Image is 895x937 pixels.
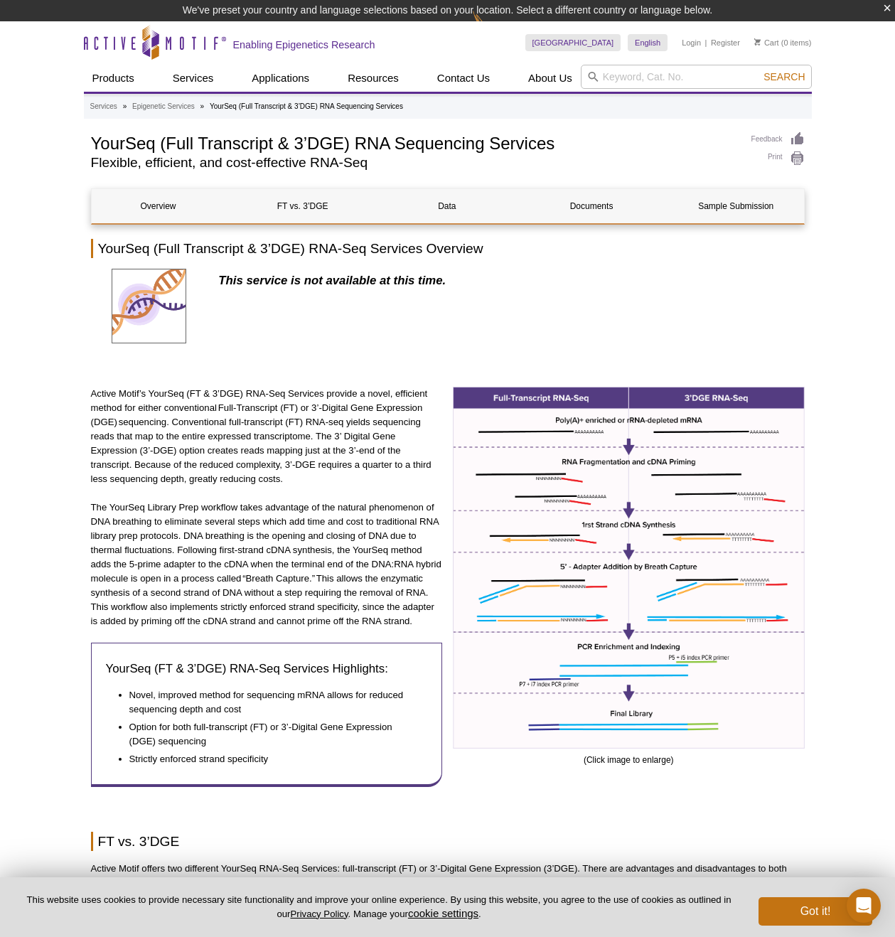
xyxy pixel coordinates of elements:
[91,832,805,851] h2: FT vs. 3’DGE​
[669,189,803,223] a: Sample Submission
[23,894,735,921] p: This website uses cookies to provide necessary site functionality and improve your online experie...
[132,100,195,113] a: Epigenetic Services
[200,102,205,110] li: »
[91,500,443,628] p: The YourSeq Library Prep workflow takes advantage of the natural phenomenon of DNA breathing to e...
[91,862,805,890] p: Active Motif offers two different YourSeq RNA-Seq Services: full-transcript (FT) or 3’-Digital Ge...
[754,38,779,48] a: Cart
[218,274,446,287] em: This service is not available at this time.
[754,38,761,45] img: Your Cart
[164,65,223,92] a: Services
[525,34,621,51] a: [GEOGRAPHIC_DATA]
[763,71,805,82] span: Search
[129,752,414,766] li: Strictly enforced strand specificity
[751,132,805,147] a: Feedback
[520,65,581,92] a: About Us
[129,688,414,717] li: Novel, improved method for sequencing mRNA allows for reduced sequencing depth and cost
[453,387,805,749] img: YourSeq (FT & 3’DGE) Strand-Specific mRNA Library workflow
[759,70,809,83] button: Search
[380,189,514,223] a: Data
[123,102,127,110] li: »
[754,34,812,51] li: (0 items)
[290,909,348,919] a: Privacy Policy
[429,65,498,92] a: Contact Us
[581,65,812,89] input: Keyword, Cat. No.
[91,156,737,169] h2: Flexible, efficient, and cost-effective RNA-Seq
[751,151,805,166] a: Print
[106,660,428,678] h3: YourSeq (FT & 3’DGE) RNA-Seq Services Highlights:
[90,100,117,113] a: Services
[233,38,375,51] h2: Enabling Epigenetics Research
[210,102,403,110] li: YourSeq (Full Transcript & 3’DGE) RNA Sequencing Services
[847,889,881,923] div: Open Intercom Messenger
[243,65,318,92] a: Applications
[759,897,872,926] button: Got it!
[408,907,478,919] button: cookie settings
[705,34,707,51] li: |
[91,387,443,486] p: Active Motif’s YourSeq (FT & 3’DGE) RNA-Seq Services provide a novel, efficient method for either...
[91,132,737,153] h1: YourSeq (Full Transcript & 3’DGE) RNA Sequencing Services
[91,239,805,258] h2: YourSeq (Full Transcript & 3’DGE) RNA-Seq Services Overview
[129,720,414,749] li: Option for both full-transcript (FT) or 3’-Digital Gene Expression (DGE) sequencing
[112,269,186,343] img: YourSeq Services
[525,189,658,223] a: Documents
[628,34,668,51] a: English
[92,189,225,223] a: Overview
[473,11,510,44] img: Change Here
[682,38,701,48] a: Login
[711,38,740,48] a: Register
[84,65,143,92] a: Products
[236,189,370,223] a: FT vs. 3’DGE​
[339,65,407,92] a: Resources
[453,387,805,800] div: (Click image to enlarge)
